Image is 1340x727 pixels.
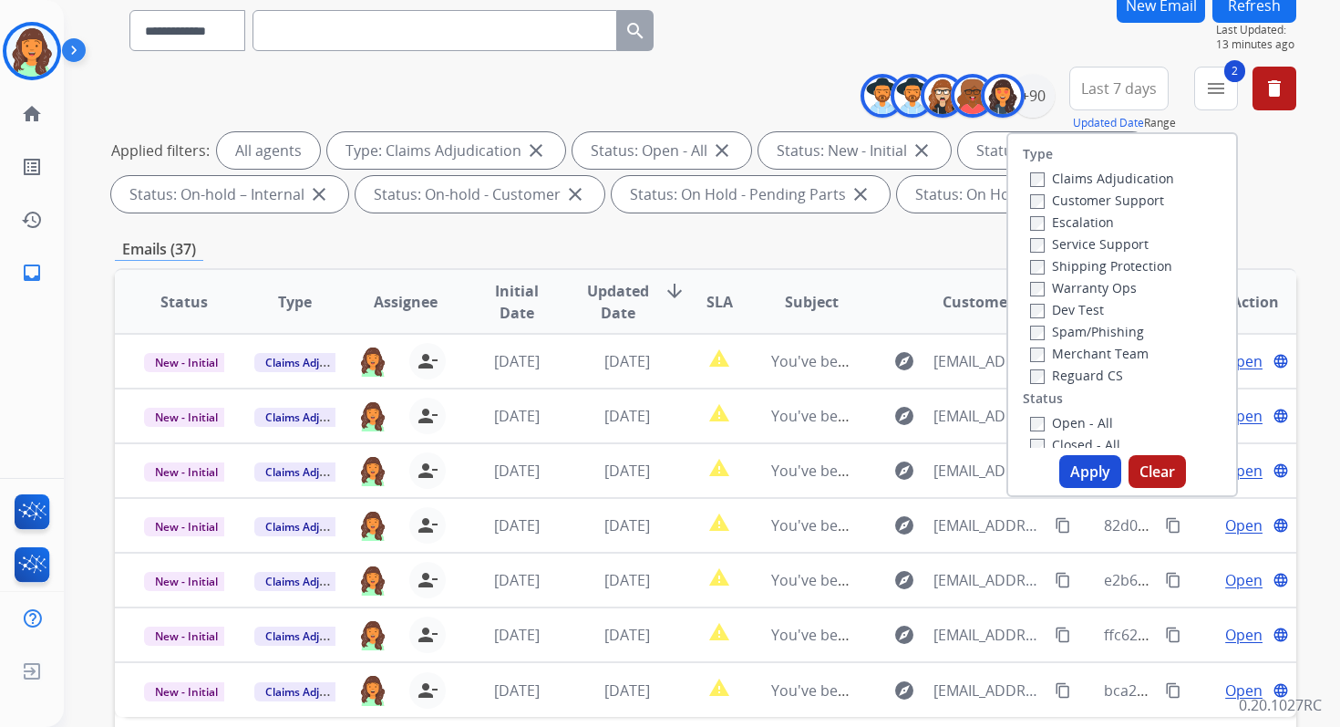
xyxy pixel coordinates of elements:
mat-icon: person_remove [417,569,438,591]
mat-icon: content_copy [1165,572,1181,588]
span: New - Initial [144,627,229,646]
button: Updated Date [1073,116,1144,130]
img: agent-avatar [358,674,387,705]
span: Open [1225,680,1263,701]
span: Status [160,291,208,313]
img: avatar [6,26,57,77]
label: Status [1023,389,1063,408]
label: Warranty Ops [1030,279,1137,296]
span: [EMAIL_ADDRESS][DOMAIN_NAME] [933,460,1045,482]
mat-icon: menu [1205,78,1227,99]
mat-icon: explore [893,405,915,427]
label: Claims Adjudication [1030,170,1174,187]
label: Shipping Protection [1030,257,1172,275]
button: Apply [1059,455,1121,488]
img: agent-avatar [358,400,387,431]
mat-icon: close [308,183,330,205]
p: 0.20.1027RC [1239,694,1322,716]
mat-icon: close [711,140,733,161]
mat-icon: person_remove [417,680,438,701]
label: Customer Support [1030,192,1164,209]
span: New - Initial [144,517,229,536]
mat-icon: content_copy [1055,627,1071,643]
div: Status: On Hold - Servicers [897,176,1141,213]
span: [DATE] [494,406,540,426]
mat-icon: person_remove [417,514,438,536]
input: Claims Adjudication [1030,172,1045,187]
label: Spam/Phishing [1030,323,1144,340]
mat-icon: report_problem [708,457,730,479]
img: agent-avatar [358,565,387,596]
mat-icon: explore [893,680,915,701]
mat-icon: explore [893,460,915,482]
span: [EMAIL_ADDRESS][DOMAIN_NAME] [933,624,1045,646]
mat-icon: person_remove [417,624,438,646]
div: Status: New - Initial [758,132,951,169]
span: Claims Adjudication [254,353,379,372]
label: Closed - All [1030,436,1120,453]
mat-icon: language [1273,682,1289,699]
span: [DATE] [604,515,650,535]
span: [EMAIL_ADDRESS][DOMAIN_NAME] [933,405,1045,427]
span: Claims Adjudication [254,408,379,427]
mat-icon: explore [893,350,915,372]
mat-icon: list_alt [21,156,43,178]
span: SLA [706,291,733,313]
span: Claims Adjudication [254,627,379,646]
span: Claims Adjudication [254,682,379,701]
div: Status: On-hold - Customer [356,176,604,213]
span: Initial Date [476,280,556,324]
span: Updated Date [587,280,649,324]
input: Customer Support [1030,194,1045,209]
mat-icon: history [21,209,43,231]
input: Open - All [1030,417,1045,431]
button: 2 [1194,67,1238,110]
span: New - Initial [144,462,229,482]
mat-icon: explore [893,569,915,591]
mat-icon: content_copy [1165,682,1181,699]
button: Clear [1129,455,1186,488]
div: Type: Claims Adjudication [327,132,565,169]
label: Escalation [1030,213,1114,231]
span: New - Initial [144,572,229,591]
img: agent-avatar [358,346,387,377]
input: Dev Test [1030,304,1045,318]
span: Customer [943,291,1014,313]
p: Emails (37) [115,238,203,261]
label: Dev Test [1030,301,1104,318]
label: Reguard CS [1030,367,1123,384]
mat-icon: home [21,103,43,125]
span: Open [1225,405,1263,427]
mat-icon: close [564,183,586,205]
input: Spam/Phishing [1030,326,1045,340]
span: [DATE] [604,406,650,426]
label: Open - All [1030,414,1113,431]
mat-icon: report_problem [708,566,730,588]
mat-icon: report_problem [708,402,730,424]
mat-icon: language [1273,572,1289,588]
mat-icon: content_copy [1165,627,1181,643]
span: Subject [785,291,839,313]
span: [DATE] [604,680,650,701]
span: Assignee [374,291,438,313]
img: agent-avatar [358,510,387,541]
input: Closed - All [1030,439,1045,453]
mat-icon: language [1273,462,1289,479]
label: Merchant Team [1030,345,1149,362]
input: Service Support [1030,238,1045,253]
span: [EMAIL_ADDRESS][DOMAIN_NAME] [933,680,1045,701]
span: [EMAIL_ADDRESS][DOMAIN_NAME] [933,350,1045,372]
img: agent-avatar [358,455,387,486]
span: [DATE] [494,515,540,535]
span: 13 minutes ago [1216,37,1296,52]
span: [DATE] [604,461,650,481]
mat-icon: content_copy [1055,572,1071,588]
span: [DATE] [604,570,650,590]
span: Open [1225,514,1263,536]
span: New - Initial [144,682,229,701]
mat-icon: arrow_downward [664,280,685,302]
span: You've been assigned a new service order: 3e91b809-59f4-45e4-8f41-0842f41ec601 [771,625,1335,645]
mat-icon: report_problem [708,677,730,699]
mat-icon: explore [893,624,915,646]
span: Range [1073,115,1176,130]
